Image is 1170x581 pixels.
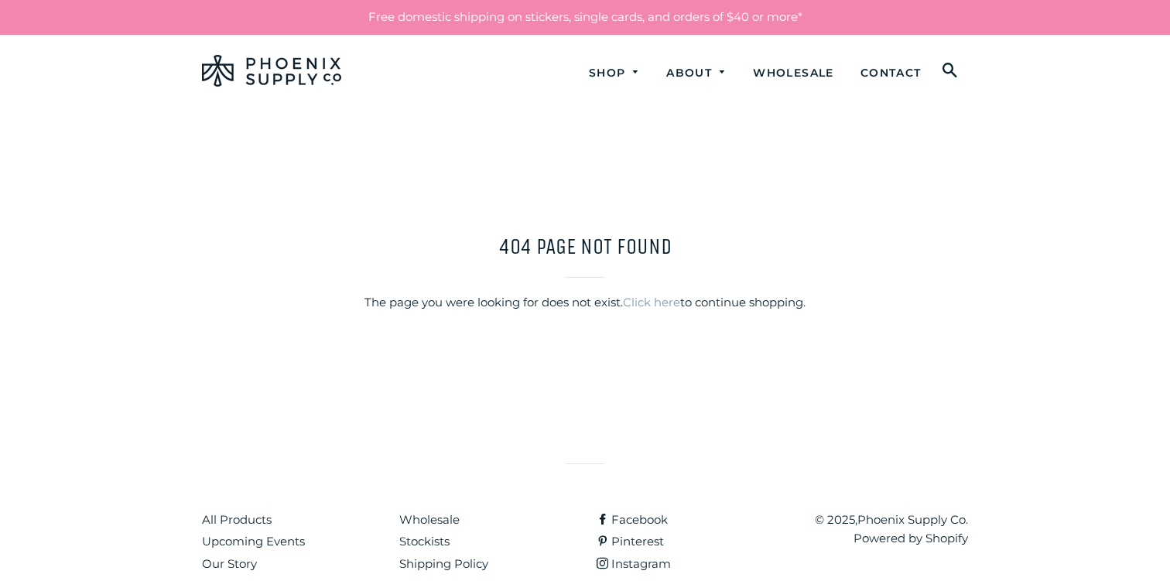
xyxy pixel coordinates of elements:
a: Stockists [399,534,450,549]
a: Phoenix Supply Co. [857,512,968,527]
a: Upcoming Events [202,534,305,549]
a: Powered by Shopify [854,531,968,545]
img: Phoenix Supply Co. [202,55,341,87]
a: Contact [849,53,933,94]
a: Pinterest [597,534,664,549]
p: The page you were looking for does not exist. to continue shopping. [202,293,968,313]
a: Wholesale [399,512,460,527]
a: About [655,53,738,94]
a: Wholesale [741,53,846,94]
a: Shop [577,53,652,94]
a: Shipping Policy [399,556,488,571]
h1: 404 Page Not Found [202,231,968,261]
p: © 2025, [794,511,968,549]
a: Instagram [597,556,671,571]
a: Facebook [597,512,668,527]
a: Our Story [202,556,257,571]
a: All Products [202,512,272,527]
a: Click here [623,295,680,309]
